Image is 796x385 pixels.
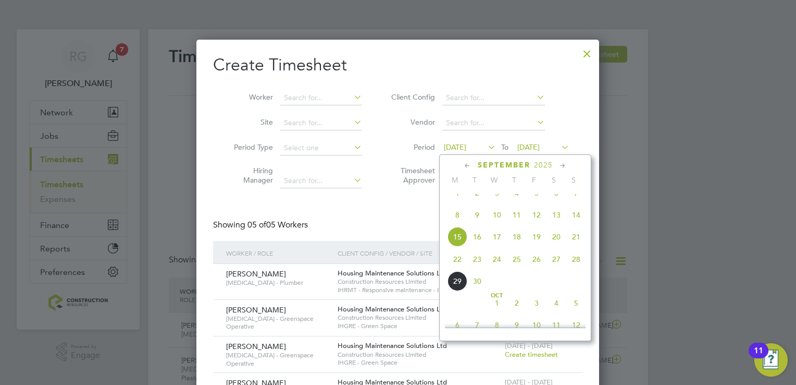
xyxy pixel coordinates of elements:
[467,315,487,335] span: 7
[487,205,507,225] span: 10
[447,205,467,225] span: 8
[280,116,362,130] input: Search for...
[338,322,500,330] span: IHGRE - Green Space
[226,92,273,102] label: Worker
[388,166,435,185] label: Timesheet Approver
[507,227,527,247] span: 18
[226,279,330,287] span: [MEDICAL_DATA] - Plumber
[467,205,487,225] span: 9
[566,205,586,225] span: 14
[546,227,566,247] span: 20
[507,249,527,269] span: 25
[546,249,566,269] span: 27
[388,117,435,127] label: Vendor
[566,227,586,247] span: 21
[223,241,335,265] div: Worker / Role
[517,142,540,152] span: [DATE]
[335,241,502,265] div: Client Config / Vendor / Site
[546,315,566,335] span: 11
[487,227,507,247] span: 17
[442,91,545,105] input: Search for...
[527,205,546,225] span: 12
[566,315,586,335] span: 12
[478,161,530,170] span: September
[226,166,273,185] label: Hiring Manager
[388,142,435,152] label: Period
[505,341,553,350] span: [DATE] - [DATE]
[527,315,546,335] span: 10
[754,351,763,364] div: 11
[338,305,447,314] span: Housing Maintenance Solutions Ltd
[338,269,447,278] span: Housing Maintenance Solutions Ltd
[487,293,507,313] span: 1
[566,249,586,269] span: 28
[467,227,487,247] span: 16
[546,293,566,313] span: 4
[527,249,546,269] span: 26
[527,293,546,313] span: 3
[447,315,467,335] span: 6
[213,220,310,231] div: Showing
[447,227,467,247] span: 15
[226,351,330,367] span: [MEDICAL_DATA] - Greenspace Operative
[505,350,558,359] span: Create timesheet
[226,117,273,127] label: Site
[564,175,583,185] span: S
[544,175,564,185] span: S
[226,305,286,315] span: [PERSON_NAME]
[226,342,286,351] span: [PERSON_NAME]
[566,293,586,313] span: 5
[338,314,500,322] span: Construction Resources Limited
[442,116,545,130] input: Search for...
[754,343,788,377] button: Open Resource Center, 11 new notifications
[498,140,512,154] span: To
[247,220,266,230] span: 05 of
[487,249,507,269] span: 24
[338,286,500,294] span: IHRMT - Responsive maintenance - IHC
[338,351,500,359] span: Construction Resources Limited
[338,341,447,350] span: Housing Maintenance Solutions Ltd
[226,142,273,152] label: Period Type
[280,91,362,105] input: Search for...
[213,54,582,76] h2: Create Timesheet
[507,293,527,313] span: 2
[226,315,330,331] span: [MEDICAL_DATA] - Greenspace Operative
[226,269,286,279] span: [PERSON_NAME]
[445,175,465,185] span: M
[467,249,487,269] span: 23
[507,205,527,225] span: 11
[388,92,435,102] label: Client Config
[484,175,504,185] span: W
[338,358,500,367] span: IHGRE - Green Space
[447,271,467,291] span: 29
[465,175,484,185] span: T
[338,278,500,286] span: Construction Resources Limited
[546,205,566,225] span: 13
[507,315,527,335] span: 9
[280,174,362,188] input: Search for...
[527,227,546,247] span: 19
[467,271,487,291] span: 30
[487,293,507,298] span: Oct
[247,220,308,230] span: 05 Workers
[504,175,524,185] span: T
[487,315,507,335] span: 8
[444,142,466,152] span: [DATE]
[447,249,467,269] span: 22
[534,161,553,170] span: 2025
[280,141,362,155] input: Select one
[524,175,544,185] span: F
